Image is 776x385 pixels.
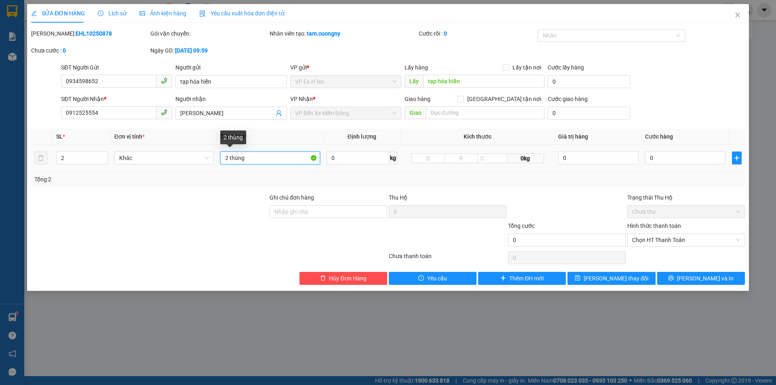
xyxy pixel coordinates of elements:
input: Dọc đường [426,106,544,119]
span: user-add [276,110,282,116]
input: R [445,154,478,163]
span: Lịch sử [98,10,127,17]
span: Tổng cước [508,223,535,229]
span: 0kg [507,154,544,163]
input: Cước lấy hàng [548,75,630,88]
b: EHL10250878 [76,30,112,37]
input: VD: Bàn, Ghế [220,151,320,164]
span: Chọn HT Thanh Toán [632,234,740,246]
span: Chưa thu [632,206,740,218]
div: VP gửi [290,63,401,72]
div: Ngày GD: [150,46,268,55]
label: Cước lấy hàng [548,64,584,71]
span: Cước hàng [645,133,673,140]
span: plus [732,155,741,161]
span: VP Nhận [290,96,313,102]
span: Lấy tận nơi [509,63,544,72]
span: Hủy Đơn Hàng [329,274,366,283]
span: kg [389,151,397,164]
button: plus [732,151,742,164]
div: Nhân viên tạo: [270,29,417,38]
span: Kích thước [464,133,491,140]
span: SL [56,133,63,140]
div: 2 thùng [220,130,246,144]
span: Thu Hộ [389,194,407,201]
span: delete [320,275,326,282]
div: Trạng thái Thu Hộ [627,193,745,202]
img: icon [199,11,206,17]
span: Giao hàng [405,96,430,102]
button: delete [34,151,47,164]
label: Hình thức thanh toán [627,223,681,229]
div: Chưa thanh toán [388,252,507,266]
span: Thêm ĐH mới [509,274,544,283]
b: 0 [444,30,447,37]
span: Lấy hàng [405,64,428,71]
span: close [734,12,741,18]
span: phone [161,109,167,116]
div: [PERSON_NAME]: [31,29,149,38]
span: VP Bến Xe Miền Đông [295,107,396,119]
div: SĐT Người Gửi [61,63,172,72]
b: [DATE] 09:59 [175,47,208,54]
input: C [477,154,507,163]
span: VP Ea H`leo [295,76,396,88]
button: deleteHủy Đơn Hàng [299,272,387,285]
span: Định lượng [348,133,376,140]
button: Close [726,4,749,27]
span: [PERSON_NAME] và In [677,274,734,283]
div: Người gửi [175,63,287,72]
span: Yêu cầu [427,274,447,283]
button: plusThêm ĐH mới [478,272,566,285]
span: Đơn vị tính [114,133,145,140]
button: exclamation-circleYêu cầu [389,272,477,285]
label: Cước giao hàng [548,96,588,102]
b: tam.cuongny [307,30,340,37]
div: SĐT Người Nhận [61,95,172,103]
span: exclamation-circle [418,275,424,282]
span: Yêu cầu xuất hóa đơn điện tử [199,10,285,17]
input: Ghi chú đơn hàng [270,205,387,218]
div: Tổng: 2 [34,175,299,184]
span: SỬA ĐƠN HÀNG [31,10,85,17]
button: save[PERSON_NAME] thay đổi [567,272,655,285]
span: picture [139,11,145,16]
span: [GEOGRAPHIC_DATA] tận nơi [464,95,544,103]
span: Lấy [405,75,423,88]
span: edit [31,11,37,16]
input: Cước giao hàng [548,107,630,120]
span: clock-circle [98,11,103,16]
input: Dọc đường [423,75,544,88]
div: Chưa cước : [31,46,149,55]
span: plus [500,275,506,282]
span: Giá trị hàng [558,133,588,140]
span: Giao [405,106,426,119]
span: printer [668,275,674,282]
span: save [575,275,580,282]
span: Khác [119,152,209,164]
button: printer[PERSON_NAME] và In [657,272,745,285]
span: Ảnh kiện hàng [139,10,186,17]
span: [PERSON_NAME] thay đổi [584,274,648,283]
div: Cước rồi : [419,29,536,38]
div: Gói vận chuyển: [150,29,268,38]
div: Người nhận [175,95,287,103]
span: phone [161,78,167,84]
b: 0 [63,47,66,54]
label: Ghi chú đơn hàng [270,194,314,201]
input: D [411,154,445,163]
